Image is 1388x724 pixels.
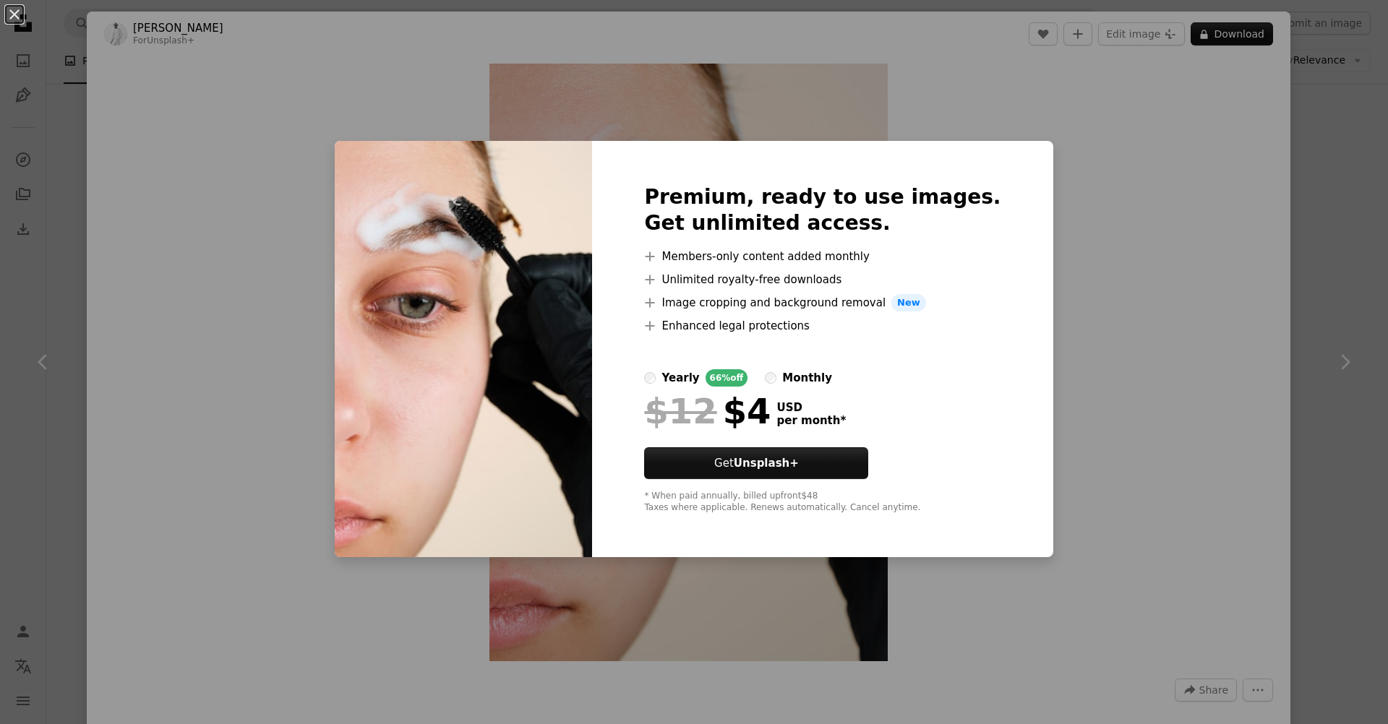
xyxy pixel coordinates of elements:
button: GetUnsplash+ [644,447,868,479]
input: monthly [765,372,776,384]
li: Image cropping and background removal [644,294,1001,311]
h2: Premium, ready to use images. Get unlimited access. [644,184,1001,236]
input: yearly66%off [644,372,656,384]
div: 66% off [706,369,748,387]
span: New [891,294,926,311]
div: yearly [661,369,699,387]
div: monthly [782,369,832,387]
img: premium_photo-1718626724867-970453587837 [335,141,592,557]
li: Enhanced legal protections [644,317,1001,335]
span: USD [776,401,846,414]
li: Unlimited royalty-free downloads [644,271,1001,288]
li: Members-only content added monthly [644,248,1001,265]
span: $12 [644,392,716,430]
div: * When paid annually, billed upfront $48 Taxes where applicable. Renews automatically. Cancel any... [644,491,1001,514]
span: per month * [776,414,846,427]
div: $4 [644,392,771,430]
strong: Unsplash+ [734,457,799,470]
